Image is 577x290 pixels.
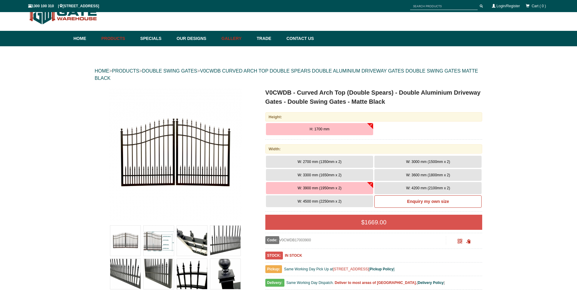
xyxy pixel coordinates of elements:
[177,259,207,289] img: V0CWDB - Curved Arch Top (Double Spears) - Double Aluminium Driveway Gates - Double Swing Gates -...
[266,156,373,168] button: W: 2700 mm (1350mm x 2)
[74,31,98,46] a: Home
[532,4,546,8] span: Cart ( 0 )
[458,240,462,244] a: Click to enlarge and scan to share.
[374,156,482,168] button: W: 3000 mm (1500mm x 2)
[265,252,283,259] span: STOCK:
[218,31,254,46] a: Gallery
[370,267,393,271] a: Pickup Policy
[95,68,478,81] a: V0CWDB CURVED ARCH TOP DOUBLE SPEARS DOUBLE ALUMINIUM DRIVEWAY GATES DOUBLE SWING GATES MATTE BLACK
[265,279,482,290] div: [ ]
[310,127,329,131] span: H: 1700 mm
[95,61,482,88] div: > > >
[410,2,478,10] input: SEARCH PRODUCTS
[110,259,141,289] img: V0CWDB - Curved Arch Top (Double Spears) - Double Aluminium Driveway Gates - Double Swing Gates -...
[137,31,174,46] a: Specials
[265,144,482,154] div: Width:
[284,31,314,46] a: Contact Us
[266,169,373,181] button: W: 3300 mm (1650mm x 2)
[95,88,256,221] a: V0CWDB - Curved Arch Top (Double Spears) - Double Aluminium Driveway Gates - Double Swing Gates -...
[28,4,99,8] span: 1300 100 310 | [STREET_ADDRESS]
[374,182,482,194] button: W: 4200 mm (2100mm x 2)
[496,4,520,8] a: Login/Register
[406,173,450,177] span: W: 3600 mm (1800mm x 2)
[144,226,174,256] img: V0CWDB - Curved Arch Top (Double Spears) - Double Aluminium Driveway Gates - Double Swing Gates -...
[265,279,284,287] span: Delivery:
[285,253,302,258] b: IN STOCK
[210,226,240,256] img: V0CWDB - Curved Arch Top (Double Spears) - Double Aluminium Driveway Gates - Double Swing Gates -...
[177,226,207,256] img: V0CWDB - Curved Arch Top (Double Spears) - Double Aluminium Driveway Gates - Double Swing Gates -...
[266,182,373,194] button: W: 3900 mm (1950mm x 2)
[297,173,341,177] span: W: 3300 mm (1650mm x 2)
[265,88,482,106] h1: V0CWDB - Curved Arch Top (Double Spears) - Double Aluminium Driveway Gates - Double Swing Gates -...
[109,88,242,221] img: V0CWDB - Curved Arch Top (Double Spears) - Double Aluminium Driveway Gates - Double Swing Gates -...
[335,281,417,285] b: Deliver to most areas of [GEOGRAPHIC_DATA].
[284,267,395,271] span: Same Working Day Pick Up at [ ]
[407,199,449,204] b: Enquiry my own size
[374,169,482,181] button: W: 3600 mm (1800mm x 2)
[406,160,450,164] span: W: 3000 mm (1500mm x 2)
[466,239,471,244] span: Click to copy the URL
[266,123,373,135] button: H: 1700 mm
[112,68,139,73] a: PRODUCTS
[286,281,334,285] span: Same Working Day Dispatch.
[297,186,341,190] span: W: 3900 mm (1950mm x 2)
[297,199,341,204] span: W: 4500 mm (2250mm x 2)
[265,215,482,230] div: $
[265,265,282,273] span: Pickup:
[365,219,386,226] span: 1669.00
[110,226,141,256] img: V0CWDB - Curved Arch Top (Double Spears) - Double Aluminium Driveway Gates - Double Swing Gates -...
[98,31,138,46] a: Products
[406,186,450,190] span: W: 4200 mm (2100mm x 2)
[265,112,482,122] div: Height:
[266,195,373,207] button: W: 4500 mm (2250mm x 2)
[174,31,218,46] a: Our Designs
[333,267,369,271] a: [STREET_ADDRESS]
[210,259,240,289] img: V0CWDB - Curved Arch Top (Double Spears) - Double Aluminium Driveway Gates - Double Swing Gates -...
[142,68,197,73] a: DOUBLE SWING GATES
[144,259,174,289] img: V0CWDB - Curved Arch Top (Double Spears) - Double Aluminium Driveway Gates - Double Swing Gates -...
[265,236,279,244] span: Code:
[418,281,443,285] a: Delivery Policy
[374,195,482,208] a: Enquiry my own size
[265,236,446,244] div: V0CWDB17003900
[297,160,341,164] span: W: 2700 mm (1350mm x 2)
[95,68,109,73] a: HOME
[254,31,283,46] a: Trade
